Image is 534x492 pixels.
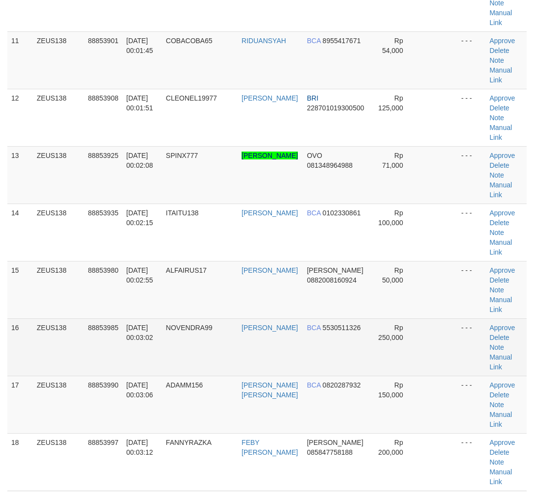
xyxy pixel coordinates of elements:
[126,37,153,54] span: [DATE] 00:01:45
[322,37,361,45] span: Copy 8955417671 to clipboard
[489,171,504,179] a: Note
[489,391,509,399] a: Delete
[489,124,512,141] a: Manual Link
[489,114,504,122] a: Note
[88,324,118,332] span: 88853985
[7,204,33,261] td: 14
[489,104,509,112] a: Delete
[88,381,118,389] span: 88853990
[489,439,515,446] a: Approve
[489,381,515,389] a: Approve
[7,318,33,376] td: 16
[126,209,153,227] span: [DATE] 00:02:15
[322,209,361,217] span: Copy 0102330861 to clipboard
[382,37,403,54] span: Rp 54,000
[489,66,512,84] a: Manual Link
[378,439,403,456] span: Rp 200,000
[242,209,298,217] a: [PERSON_NAME]
[489,266,515,274] a: Approve
[166,152,198,159] span: SPINX777
[489,468,512,486] a: Manual Link
[322,381,361,389] span: Copy 0820287932 to clipboard
[166,324,213,332] span: NOVENDRA99
[307,266,363,274] span: [PERSON_NAME]
[33,261,84,318] td: ZEUS138
[126,439,153,456] span: [DATE] 00:03:12
[242,37,286,45] a: RIDUANSYAH
[458,146,486,204] td: - - -
[489,94,515,102] a: Approve
[33,31,84,89] td: ZEUS138
[489,161,509,169] a: Delete
[489,9,512,26] a: Manual Link
[489,296,512,313] a: Manual Link
[458,31,486,89] td: - - -
[307,324,320,332] span: BCA
[126,94,153,112] span: [DATE] 00:01:51
[33,89,84,146] td: ZEUS138
[489,238,512,256] a: Manual Link
[489,37,515,45] a: Approve
[88,266,118,274] span: 88853980
[242,439,298,456] a: FEBY [PERSON_NAME]
[307,94,318,102] span: BRI
[307,209,320,217] span: BCA
[7,261,33,318] td: 15
[7,433,33,491] td: 18
[33,146,84,204] td: ZEUS138
[33,204,84,261] td: ZEUS138
[489,458,504,466] a: Note
[382,152,403,169] span: Rp 71,000
[378,94,403,112] span: Rp 125,000
[489,411,512,428] a: Manual Link
[307,381,320,389] span: BCA
[33,318,84,376] td: ZEUS138
[7,146,33,204] td: 13
[458,204,486,261] td: - - -
[307,152,322,159] span: OVO
[307,448,352,456] span: Copy 085847758188 to clipboard
[489,209,515,217] a: Approve
[242,324,298,332] a: [PERSON_NAME]
[458,433,486,491] td: - - -
[489,47,509,54] a: Delete
[458,89,486,146] td: - - -
[489,324,515,332] a: Approve
[7,89,33,146] td: 12
[489,353,512,371] a: Manual Link
[378,209,403,227] span: Rp 100,000
[88,94,118,102] span: 88853908
[242,152,298,159] a: [PERSON_NAME]
[88,37,118,45] span: 88853901
[88,209,118,217] span: 88853935
[489,448,509,456] a: Delete
[489,334,509,341] a: Delete
[166,209,199,217] span: ITAITU138
[489,181,512,199] a: Manual Link
[7,31,33,89] td: 11
[126,381,153,399] span: [DATE] 00:03:06
[378,324,403,341] span: Rp 250,000
[489,343,504,351] a: Note
[382,266,403,284] span: Rp 50,000
[489,219,509,227] a: Delete
[458,261,486,318] td: - - -
[88,152,118,159] span: 88853925
[378,381,403,399] span: Rp 150,000
[88,439,118,446] span: 88853997
[126,152,153,169] span: [DATE] 00:02:08
[458,318,486,376] td: - - -
[166,266,207,274] span: ALFAIRUS17
[322,324,361,332] span: Copy 5530511326 to clipboard
[166,37,213,45] span: COBACOBA65
[166,381,203,389] span: ADAMM156
[307,37,320,45] span: BCA
[307,104,364,112] span: Copy 228701019300500 to clipboard
[126,324,153,341] span: [DATE] 00:03:02
[307,439,363,446] span: [PERSON_NAME]
[242,94,298,102] a: [PERSON_NAME]
[33,376,84,433] td: ZEUS138
[458,376,486,433] td: - - -
[489,401,504,409] a: Note
[489,276,509,284] a: Delete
